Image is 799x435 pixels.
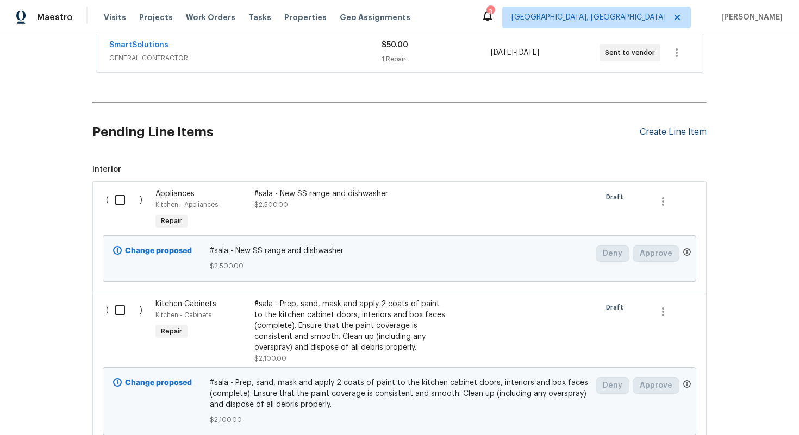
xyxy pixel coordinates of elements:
[596,377,629,394] button: Deny
[248,14,271,21] span: Tasks
[717,12,783,23] span: [PERSON_NAME]
[254,299,446,353] div: #sala - Prep, sand, mask and apply 2 coats of paint to the kitchen cabinet doors, interiors and b...
[37,12,73,23] span: Maestro
[382,54,490,65] div: 1 Repair
[491,49,514,56] span: [DATE]
[103,295,152,367] div: ( )
[155,201,218,208] span: Kitchen - Appliances
[155,190,195,198] span: Appliances
[104,12,126,23] span: Visits
[633,377,679,394] button: Approve
[511,12,666,23] span: [GEOGRAPHIC_DATA], [GEOGRAPHIC_DATA]
[683,248,691,259] span: Only a market manager or an area construction manager can approve
[210,377,590,410] span: #sala - Prep, sand, mask and apply 2 coats of paint to the kitchen cabinet doors, interiors and b...
[92,107,640,157] h2: Pending Line Items
[382,41,408,49] span: $50.00
[683,380,691,391] span: Only a market manager or an area construction manager can approve
[606,192,628,203] span: Draft
[254,188,446,199] div: #sala - New SS range and dishwasher
[125,247,192,255] b: Change proposed
[491,47,539,58] span: -
[92,164,707,175] span: Interior
[109,53,382,64] span: GENERAL_CONTRACTOR
[210,245,590,256] span: #sala - New SS range and dishwasher
[596,245,629,262] button: Deny
[516,49,539,56] span: [DATE]
[139,12,173,23] span: Projects
[103,185,152,235] div: ( )
[284,12,327,23] span: Properties
[254,355,286,362] span: $2,100.00
[157,326,186,337] span: Repair
[109,41,168,49] a: SmartSolutions
[340,12,410,23] span: Geo Assignments
[633,245,679,262] button: Approve
[125,379,192,387] b: Change proposed
[605,47,659,58] span: Sent to vendor
[155,300,216,308] span: Kitchen Cabinets
[606,302,628,313] span: Draft
[486,7,494,17] div: 3
[254,201,288,208] span: $2,500.00
[157,216,186,226] span: Repair
[186,12,235,23] span: Work Orders
[640,127,707,137] div: Create Line Item
[210,414,590,425] span: $2,100.00
[210,261,590,272] span: $2,500.00
[155,312,211,318] span: Kitchen - Cabinets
